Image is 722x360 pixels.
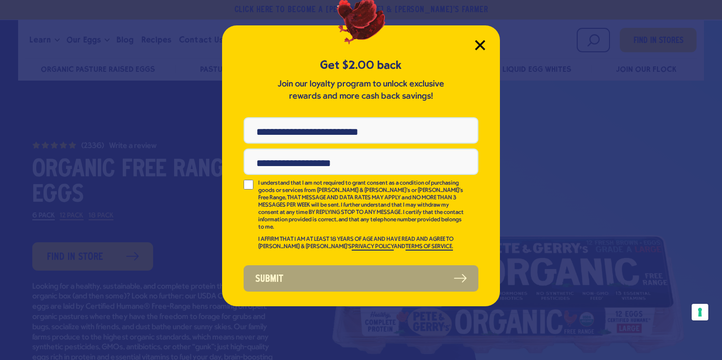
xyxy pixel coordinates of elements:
button: Your consent preferences for tracking technologies [692,304,708,320]
a: TERMS OF SERVICE. [406,244,452,251]
p: Join our loyalty program to unlock exclusive rewards and more cash back savings! [275,78,447,103]
button: Submit [244,265,478,292]
input: I understand that I am not required to grant consent as a condition of purchasing goods or servic... [244,180,253,190]
p: I understand that I am not required to grant consent as a condition of purchasing goods or servic... [258,180,465,231]
button: Close Modal [475,40,485,50]
a: PRIVACY POLICY [352,244,394,251]
p: I AFFIRM THAT I AM AT LEAST 18 YEARS OF AGE AND HAVE READ AND AGREE TO [PERSON_NAME] & [PERSON_NA... [258,236,465,251]
h5: Get $2.00 back [244,57,478,73]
